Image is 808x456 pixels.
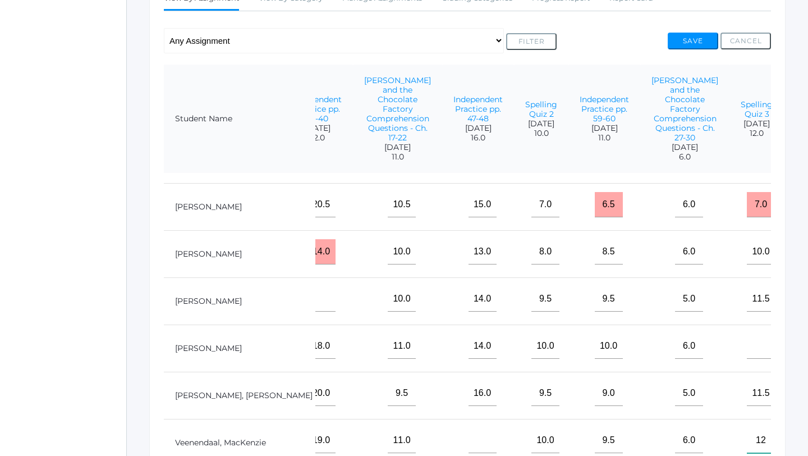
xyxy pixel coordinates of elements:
[525,129,557,138] span: 10.0
[364,152,431,162] span: 11.0
[453,94,503,124] a: Independent Practice pp. 47-48
[651,75,718,143] a: [PERSON_NAME] and the Chocolate Factory Comprehension Questions - Ch. 27-30
[651,143,718,152] span: [DATE]
[175,202,242,212] a: [PERSON_NAME]
[175,296,242,306] a: [PERSON_NAME]
[453,124,503,133] span: [DATE]
[292,133,342,143] span: 22.0
[525,99,557,119] a: Spelling Quiz 2
[525,119,557,129] span: [DATE]
[292,94,342,124] a: Independent Practice pp. 39-40
[164,65,315,174] th: Student Name
[175,249,242,259] a: [PERSON_NAME]
[741,119,773,129] span: [DATE]
[364,143,431,152] span: [DATE]
[651,152,718,162] span: 6.0
[506,33,557,50] button: Filter
[720,33,771,49] button: Cancel
[175,390,313,400] a: [PERSON_NAME], [PERSON_NAME]
[741,99,773,119] a: Spelling Quiz 3
[580,94,629,124] a: Independent Practice pp. 59-60
[668,33,718,49] button: Save
[580,124,629,133] span: [DATE]
[741,129,773,138] span: 12.0
[175,343,242,353] a: [PERSON_NAME]
[175,437,266,448] a: Veenendaal, MacKenzie
[364,75,431,143] a: [PERSON_NAME] and the Chocolate Factory Comprehension Questions - Ch. 17-22
[580,133,629,143] span: 11.0
[453,133,503,143] span: 16.0
[292,124,342,133] span: [DATE]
